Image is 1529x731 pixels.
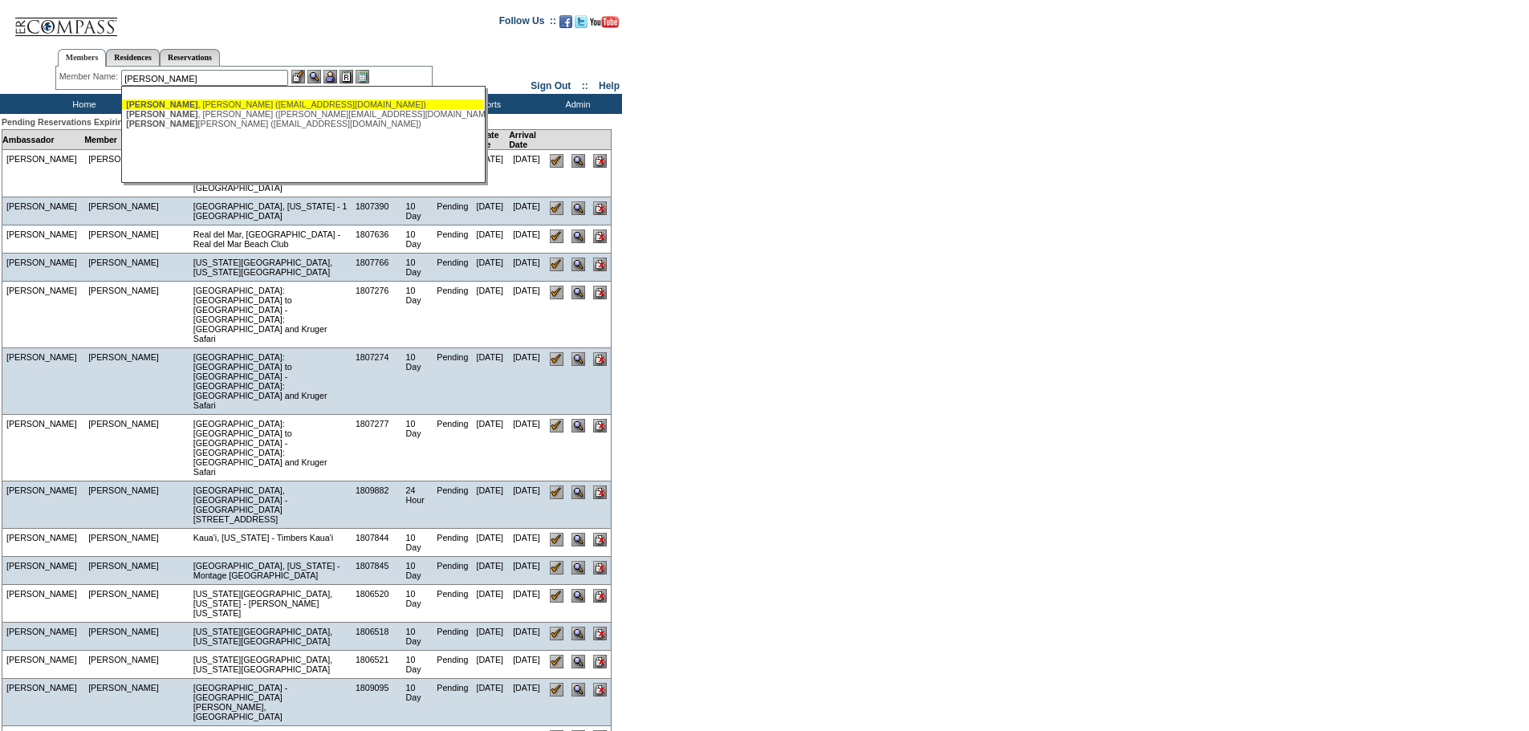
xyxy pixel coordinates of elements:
[531,80,571,91] a: Sign Out
[550,561,563,575] input: Confirm
[402,254,433,282] td: 10 Day
[571,352,585,366] input: View
[550,533,563,546] input: Confirm
[433,585,472,623] td: Pending
[509,557,546,585] td: [DATE]
[571,229,585,243] input: View
[571,485,585,499] input: View
[571,561,585,575] input: View
[472,197,509,225] td: [DATE]
[530,94,622,114] td: Admin
[402,415,433,481] td: 10 Day
[189,415,352,481] td: [GEOGRAPHIC_DATA]: [GEOGRAPHIC_DATA] to [GEOGRAPHIC_DATA] - [GEOGRAPHIC_DATA]: [GEOGRAPHIC_DATA] ...
[189,651,352,679] td: [US_STATE][GEOGRAPHIC_DATA], [US_STATE][GEOGRAPHIC_DATA]
[14,4,118,37] img: Compass Home
[84,150,189,197] td: [PERSON_NAME]
[352,585,402,623] td: 1806520
[509,225,546,254] td: [DATE]
[509,679,546,726] td: [DATE]
[84,651,189,679] td: [PERSON_NAME]
[352,529,402,557] td: 1807844
[593,419,607,433] input: Cancel
[2,623,85,651] td: [PERSON_NAME]
[402,623,433,651] td: 10 Day
[84,254,189,282] td: [PERSON_NAME]
[433,282,472,348] td: Pending
[593,352,607,366] input: Cancel
[84,225,189,254] td: [PERSON_NAME]
[472,282,509,348] td: [DATE]
[550,655,563,668] input: Confirm
[599,80,620,91] a: Help
[84,282,189,348] td: [PERSON_NAME]
[550,352,563,366] input: Confirm
[593,561,607,575] input: Cancel
[352,651,402,679] td: 1806521
[352,282,402,348] td: 1807276
[593,683,607,696] input: Cancel
[2,254,85,282] td: [PERSON_NAME]
[323,70,337,83] img: Impersonate
[575,20,588,30] a: Follow us on Twitter
[84,130,189,150] td: Member
[2,197,85,225] td: [PERSON_NAME]
[2,225,85,254] td: [PERSON_NAME]
[84,348,189,415] td: [PERSON_NAME]
[402,585,433,623] td: 10 Day
[340,70,353,83] img: Reservations
[550,485,563,499] input: Confirm
[550,201,563,215] input: Confirm
[593,258,607,271] input: Cancel
[509,254,546,282] td: [DATE]
[352,348,402,415] td: 1807274
[433,225,472,254] td: Pending
[433,679,472,726] td: Pending
[509,481,546,529] td: [DATE]
[433,557,472,585] td: Pending
[402,481,433,529] td: 24 Hour
[2,415,85,481] td: [PERSON_NAME]
[550,419,563,433] input: Confirm
[550,258,563,271] input: Confirm
[472,225,509,254] td: [DATE]
[509,348,546,415] td: [DATE]
[550,683,563,696] input: Confirm
[189,481,352,529] td: [GEOGRAPHIC_DATA], [GEOGRAPHIC_DATA] - [GEOGRAPHIC_DATA][STREET_ADDRESS]
[472,348,509,415] td: [DATE]
[575,15,588,28] img: Follow us on Twitter
[550,589,563,603] input: Confirm
[509,197,546,225] td: [DATE]
[571,533,585,546] input: View
[571,258,585,271] input: View
[593,533,607,546] input: Cancel
[433,529,472,557] td: Pending
[126,109,479,119] div: , [PERSON_NAME] ([PERSON_NAME][EMAIL_ADDRESS][DOMAIN_NAME])
[126,99,197,109] span: [PERSON_NAME]
[352,415,402,481] td: 1807277
[189,254,352,282] td: [US_STATE][GEOGRAPHIC_DATA], [US_STATE][GEOGRAPHIC_DATA]
[189,679,352,726] td: [GEOGRAPHIC_DATA] - [GEOGRAPHIC_DATA][PERSON_NAME], [GEOGRAPHIC_DATA]
[2,282,85,348] td: [PERSON_NAME]
[559,20,572,30] a: Become our fan on Facebook
[189,282,352,348] td: [GEOGRAPHIC_DATA]: [GEOGRAPHIC_DATA] to [GEOGRAPHIC_DATA] - [GEOGRAPHIC_DATA]: [GEOGRAPHIC_DATA] ...
[189,529,352,557] td: Kaua'i, [US_STATE] - Timbers Kaua'i
[402,197,433,225] td: 10 Day
[2,651,85,679] td: [PERSON_NAME]
[189,585,352,623] td: [US_STATE][GEOGRAPHIC_DATA], [US_STATE] - [PERSON_NAME] [US_STATE]
[59,70,121,83] div: Member Name:
[126,99,479,109] div: , [PERSON_NAME] ([EMAIL_ADDRESS][DOMAIN_NAME])
[571,655,585,668] input: View
[593,485,607,499] input: Cancel
[433,197,472,225] td: Pending
[509,585,546,623] td: [DATE]
[126,119,197,128] span: [PERSON_NAME]
[189,557,352,585] td: [GEOGRAPHIC_DATA], [US_STATE] - Montage [GEOGRAPHIC_DATA]
[571,627,585,640] input: View
[189,623,352,651] td: [US_STATE][GEOGRAPHIC_DATA], [US_STATE][GEOGRAPHIC_DATA]
[84,585,189,623] td: [PERSON_NAME]
[2,585,85,623] td: [PERSON_NAME]
[593,286,607,299] input: Cancel
[2,150,85,197] td: [PERSON_NAME]
[550,627,563,640] input: Confirm
[402,348,433,415] td: 10 Day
